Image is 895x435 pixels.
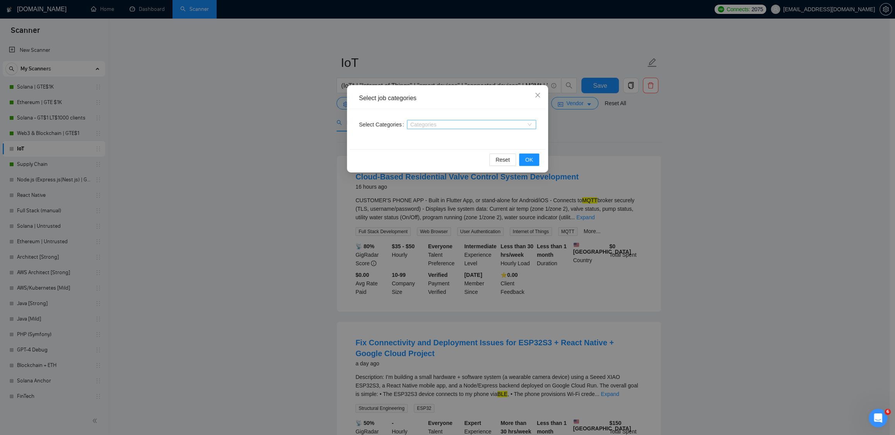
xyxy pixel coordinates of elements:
[527,85,548,106] button: Close
[525,155,533,164] span: OK
[869,409,887,427] iframe: Intercom live chat
[495,155,510,164] span: Reset
[535,92,541,98] span: close
[359,94,536,102] div: Select job categories
[489,154,516,166] button: Reset
[359,118,407,131] label: Select Categories
[519,154,539,166] button: OK
[885,409,891,415] span: 6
